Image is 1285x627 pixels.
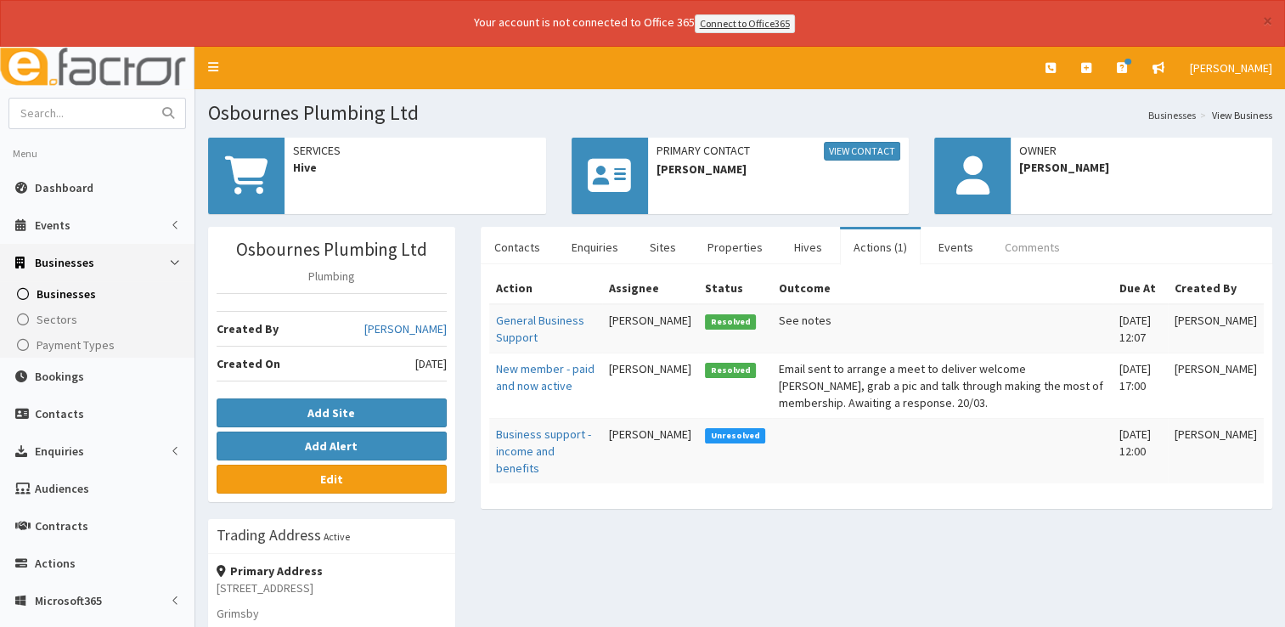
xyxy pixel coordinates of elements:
b: Add Site [307,405,355,421]
h1: Osbournes Plumbing Ltd [208,102,1272,124]
a: Hives [781,229,836,265]
span: [PERSON_NAME] [1190,60,1272,76]
b: Created By [217,321,279,336]
td: [DATE] 17:00 [1113,353,1168,418]
span: Unresolved [705,428,765,443]
p: Plumbing [217,268,447,285]
strong: Primary Address [217,563,323,579]
td: [PERSON_NAME] [1168,304,1264,353]
b: Created On [217,356,280,371]
span: [PERSON_NAME] [657,161,901,178]
span: [DATE] [415,355,447,372]
span: Dashboard [35,180,93,195]
th: Status [698,273,772,304]
button: × [1263,12,1272,30]
span: Bookings [35,369,84,384]
th: Action [489,273,603,304]
p: Grimsby [217,605,447,622]
span: [PERSON_NAME] [1019,159,1264,176]
a: Contacts [481,229,554,265]
a: Enquiries [558,229,632,265]
a: Businesses [1148,108,1196,122]
a: Edit [217,465,447,494]
p: [STREET_ADDRESS] [217,579,447,596]
span: Hive [293,159,538,176]
td: See notes [772,304,1113,353]
button: Add Alert [217,432,447,460]
th: Due At [1113,273,1168,304]
span: Resolved [705,363,756,378]
span: Resolved [705,314,756,330]
span: Payment Types [37,337,115,353]
small: Active [324,530,350,543]
span: Contracts [35,518,88,534]
a: Properties [694,229,776,265]
div: Your account is not connected to Office 365 [138,14,1131,33]
a: Sectors [4,307,194,332]
td: [PERSON_NAME] [1168,418,1264,483]
a: Actions (1) [840,229,921,265]
h3: Osbournes Plumbing Ltd [217,240,447,259]
a: Connect to Office365 [695,14,795,33]
span: Enquiries [35,443,84,459]
a: [PERSON_NAME] [364,320,447,337]
span: Events [35,217,70,233]
span: Businesses [37,286,96,302]
a: Events [925,229,987,265]
b: Add Alert [305,438,358,454]
a: Businesses [4,281,194,307]
a: View Contact [824,142,900,161]
span: Owner [1019,142,1264,159]
span: Actions [35,556,76,571]
a: Sites [636,229,690,265]
td: [PERSON_NAME] [602,353,698,418]
span: Primary Contact [657,142,901,161]
th: Assignee [602,273,698,304]
li: View Business [1196,108,1272,122]
a: Comments [991,229,1074,265]
td: Email sent to arrange a meet to deliver welcome [PERSON_NAME], grab a pic and talk through making... [772,353,1113,418]
a: Business support - income and benefits [496,426,591,476]
span: Microsoft365 [35,593,102,608]
td: [PERSON_NAME] [1168,353,1264,418]
a: Payment Types [4,332,194,358]
a: [PERSON_NAME] [1177,47,1285,89]
a: New member - paid and now active [496,361,595,393]
a: General Business Support [496,313,584,345]
b: Edit [320,472,343,487]
span: Audiences [35,481,89,496]
td: [DATE] 12:07 [1113,304,1168,353]
td: [PERSON_NAME] [602,304,698,353]
h3: Trading Address [217,528,321,543]
td: [DATE] 12:00 [1113,418,1168,483]
span: Services [293,142,538,159]
td: [PERSON_NAME] [602,418,698,483]
th: Outcome [772,273,1113,304]
span: Sectors [37,312,77,327]
th: Created By [1168,273,1264,304]
input: Search... [9,99,152,128]
span: Businesses [35,255,94,270]
span: Contacts [35,406,84,421]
